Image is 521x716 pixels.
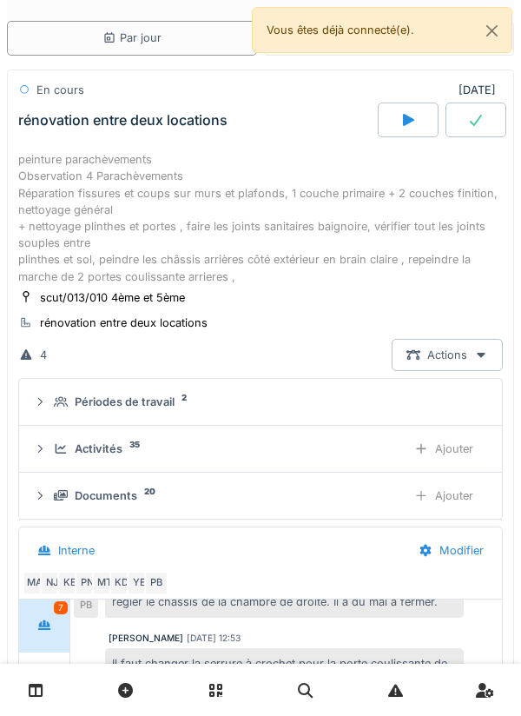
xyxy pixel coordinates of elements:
div: scut/013/010 4ème et 5ème [40,289,185,306]
div: En cours [36,82,84,98]
div: 7 [54,601,68,614]
div: 4 [40,347,47,363]
div: KE [57,571,82,595]
summary: Activités35Ajouter [26,433,495,465]
div: MT [92,571,116,595]
div: Documents [75,487,137,504]
div: Modifier [404,534,498,567]
div: [DATE] [458,82,503,98]
div: Périodes de travail [75,394,175,410]
div: Il faut changer la serrure à crochet pour la porte coulissante de Ela cuisine [105,648,464,695]
div: rénovation entre deux locations [40,315,208,331]
div: YE [127,571,151,595]
summary: Documents20Ajouter [26,480,495,512]
summary: Périodes de travail2 [26,386,495,418]
div: Ajouter [399,433,488,465]
div: Ajouter [399,480,488,512]
div: PB [144,571,168,595]
div: peinture parachèvements Observation 4 Parachèvements Réparation fissures et coups sur murs et pla... [18,151,503,285]
div: Par jour [102,30,162,46]
div: [DATE] 12:53 [187,632,241,645]
div: PB [74,593,98,618]
div: Interne [58,542,95,559]
div: Vous êtes déjà connecté(e). [252,7,512,53]
div: Actions [392,339,503,371]
div: KD [109,571,134,595]
div: NJ [40,571,64,595]
button: Close [472,8,511,54]
div: Activités [75,441,122,457]
div: rénovation entre deux locations [18,112,228,129]
div: PN [75,571,99,595]
div: [PERSON_NAME] [109,632,183,645]
div: MA [23,571,47,595]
